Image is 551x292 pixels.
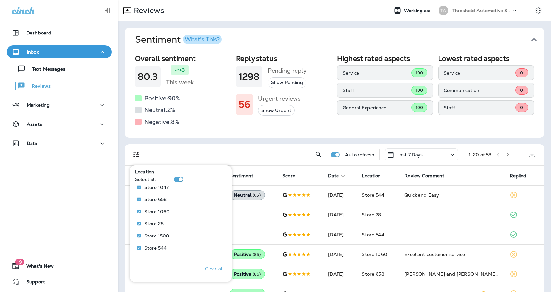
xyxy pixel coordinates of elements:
[416,70,423,76] span: 100
[323,185,357,205] td: [DATE]
[230,269,265,279] div: Positive
[253,192,261,198] span: ( 65 )
[323,225,357,244] td: [DATE]
[26,66,65,73] p: Text Messages
[404,173,444,179] span: Review Comment
[444,70,515,76] p: Service
[144,245,167,251] p: Store 544
[268,77,306,88] button: Show Pending
[236,55,332,63] h2: Reply status
[268,65,307,76] h5: Pending reply
[20,263,54,271] span: What's New
[230,190,265,200] div: Neutral
[362,173,389,179] span: Location
[138,71,158,82] h1: 80.3
[404,192,499,198] div: Quick and Easy
[323,244,357,264] td: [DATE]
[362,232,384,237] span: Store 544
[7,45,112,58] button: Inbox
[343,105,411,110] p: General Experience
[7,259,112,273] button: 19What's New
[144,185,169,190] p: Store 1047
[362,173,381,179] span: Location
[183,35,222,44] button: What's This?
[130,148,143,161] button: Filters
[404,8,432,13] span: Working as:
[7,79,112,93] button: Reviews
[345,152,374,157] p: Auto refresh
[510,173,535,179] span: Replied
[144,209,170,214] p: Store 1060
[282,173,295,179] span: Score
[130,161,232,282] div: Filters
[328,173,339,179] span: Date
[439,6,448,15] div: TA
[362,251,387,257] span: Store 1060
[444,88,515,93] p: Communication
[15,259,24,265] span: 19
[239,99,250,110] h1: 56
[239,71,260,82] h1: 1298
[520,87,523,93] span: 0
[444,105,515,110] p: Staff
[416,105,423,110] span: 100
[230,173,253,179] span: Sentiment
[404,271,499,277] div: Spencer and Matt were great! Super helpful and efficient!
[343,88,411,93] p: Staff
[323,205,357,225] td: [DATE]
[7,99,112,112] button: Marketing
[166,77,194,88] h5: This week
[362,192,384,198] span: Store 544
[202,260,226,277] button: Clear all
[343,70,411,76] p: Service
[7,26,112,39] button: Dashboard
[144,105,175,115] h5: Neutral: 2 %
[144,117,179,127] h5: Negative: 8 %
[404,251,499,258] div: Excellent customer service
[520,105,523,110] span: 0
[258,105,295,116] button: Show Urgent
[144,233,169,238] p: Store 1508
[125,52,544,138] div: SentimentWhat's This?
[97,4,116,17] button: Collapse Sidebar
[7,137,112,150] button: Data
[7,275,112,288] button: Support
[416,87,423,93] span: 100
[25,83,51,90] p: Reviews
[323,264,357,284] td: [DATE]
[337,55,433,63] h2: Highest rated aspects
[362,212,381,218] span: Store 28
[282,173,304,179] span: Score
[135,34,222,45] h1: Sentiment
[230,249,265,259] div: Positive
[224,225,277,244] td: --
[185,36,220,42] div: What's This?
[253,252,261,257] span: ( 85 )
[328,173,348,179] span: Date
[135,169,154,175] span: Location
[131,6,164,15] p: Reviews
[27,102,50,108] p: Marketing
[130,28,550,52] button: SentimentWhat's This?
[27,141,38,146] p: Data
[7,62,112,76] button: Text Messages
[7,118,112,131] button: Assets
[135,55,231,63] h2: Overall sentiment
[397,152,423,157] p: Last 7 Days
[230,173,262,179] span: Sentiment
[404,173,453,179] span: Review Comment
[312,148,325,161] button: Search Reviews
[258,93,301,104] h5: Urgent reviews
[362,271,384,277] span: Store 658
[135,177,156,182] p: Select all
[520,70,523,76] span: 0
[205,266,224,271] p: Clear all
[224,205,277,225] td: --
[525,148,539,161] button: Export as CSV
[26,30,51,35] p: Dashboard
[438,55,534,63] h2: Lowest rated aspects
[452,8,511,13] p: Threshold Automotive Service dba Grease Monkey
[144,221,164,226] p: Store 28
[144,93,180,103] h5: Positive: 90 %
[20,279,45,287] span: Support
